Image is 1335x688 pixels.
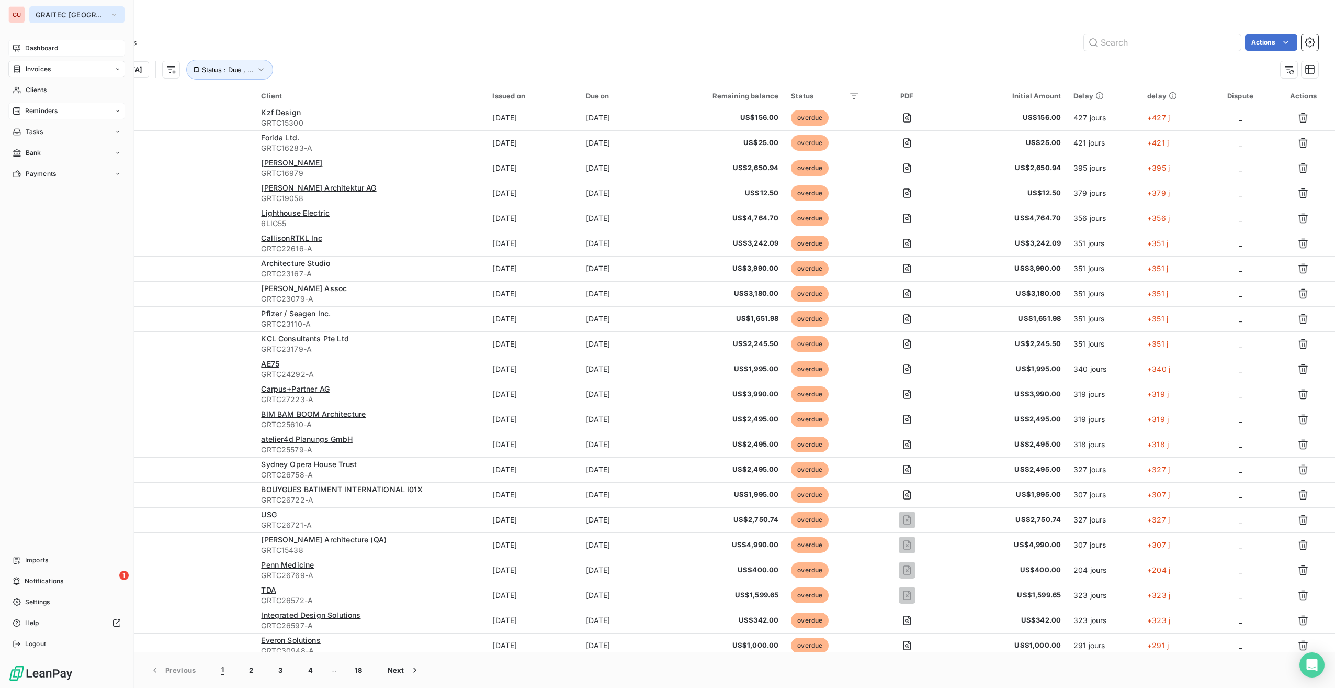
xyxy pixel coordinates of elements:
span: US$4,764.70 [664,213,778,224]
span: Reminders [25,106,58,116]
span: Tasks [26,127,43,137]
span: Help [25,618,39,628]
td: [DATE] [580,156,658,181]
span: _ [1239,239,1242,248]
span: _ [1239,641,1242,650]
td: [DATE] [486,306,579,331]
span: _ [1239,314,1242,323]
td: 351 jours [1067,306,1141,331]
span: GRTC26597-A [261,620,480,631]
span: _ [1239,440,1242,449]
td: [DATE] [580,558,658,583]
span: overdue [791,537,829,553]
td: [DATE] [580,532,658,558]
td: 351 jours [1067,281,1141,306]
button: Previous [137,659,209,681]
span: Payments [26,169,56,179]
div: Dispute [1215,92,1265,100]
td: 340 jours [1067,357,1141,382]
span: +323 j [1147,616,1170,625]
td: [DATE] [580,256,658,281]
span: overdue [791,135,829,151]
td: 351 jours [1067,331,1141,357]
td: 323 jours [1067,608,1141,633]
span: US$1,000.00 [664,640,778,651]
span: US$25.00 [954,138,1061,148]
span: US$2,750.74 [954,515,1061,525]
td: [DATE] [580,357,658,382]
span: USG [261,510,276,519]
span: US$1,995.00 [954,490,1061,500]
span: _ [1239,188,1242,197]
button: 3 [266,659,295,681]
span: _ [1239,163,1242,172]
span: Dashboard [25,43,58,53]
td: [DATE] [580,482,658,507]
div: Open Intercom Messenger [1299,652,1325,678]
div: Remaining balance [664,92,778,100]
span: US$4,990.00 [664,540,778,550]
span: overdue [791,361,829,377]
span: +351 j [1147,264,1168,273]
span: US$1,651.98 [664,314,778,324]
span: +327 j [1147,515,1170,524]
td: 204 jours [1067,558,1141,583]
span: Logout [25,639,46,649]
span: Bank [26,148,41,158]
td: [DATE] [580,407,658,432]
span: +307 j [1147,490,1170,499]
span: US$1,599.65 [664,590,778,601]
span: +319 j [1147,390,1169,398]
span: GRTC15300 [261,118,480,128]
span: US$1,599.65 [954,590,1061,601]
span: US$1,995.00 [664,490,778,500]
div: GU [8,6,25,23]
span: GRTC25610-A [261,419,480,430]
span: GRTC23110-A [261,319,480,329]
span: _ [1239,565,1242,574]
span: overdue [791,185,829,201]
span: overdue [791,286,829,302]
span: US$3,990.00 [664,263,778,274]
span: +318 j [1147,440,1169,449]
span: US$342.00 [954,615,1061,626]
span: KCL Consultants Pte Ltd [261,334,348,343]
span: … [325,662,342,679]
span: +204 j [1147,565,1170,574]
span: US$1,000.00 [954,640,1061,651]
span: +307 j [1147,540,1170,549]
td: [DATE] [486,532,579,558]
td: 351 jours [1067,231,1141,256]
span: US$2,495.00 [954,414,1061,425]
span: GRTC23079-A [261,294,480,304]
span: overdue [791,587,829,603]
td: 291 jours [1067,633,1141,658]
td: [DATE] [486,231,579,256]
td: 307 jours [1067,532,1141,558]
span: GRTC30948-A [261,646,480,656]
span: TDA [261,585,276,594]
span: US$3,242.09 [954,238,1061,249]
span: GRTC26572-A [261,595,480,606]
span: +356 j [1147,214,1170,223]
span: GRTC23167-A [261,269,480,279]
button: 4 [296,659,325,681]
span: US$25.00 [664,138,778,148]
span: [PERSON_NAME] [261,158,322,167]
span: GRTC22616-A [261,243,480,254]
td: 379 jours [1067,181,1141,206]
span: _ [1239,138,1242,147]
td: 356 jours [1067,206,1141,231]
span: US$2,495.00 [664,439,778,450]
div: Actions [1278,92,1329,100]
button: 18 [342,659,375,681]
span: +323 j [1147,591,1170,600]
span: BIM BAM BOOM Architecture [261,409,366,418]
div: Status [791,92,859,100]
td: [DATE] [580,181,658,206]
span: US$2,245.50 [664,339,778,349]
span: 6LIG55 [261,218,480,229]
td: [DATE] [580,281,658,306]
span: _ [1239,390,1242,398]
span: overdue [791,386,829,402]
